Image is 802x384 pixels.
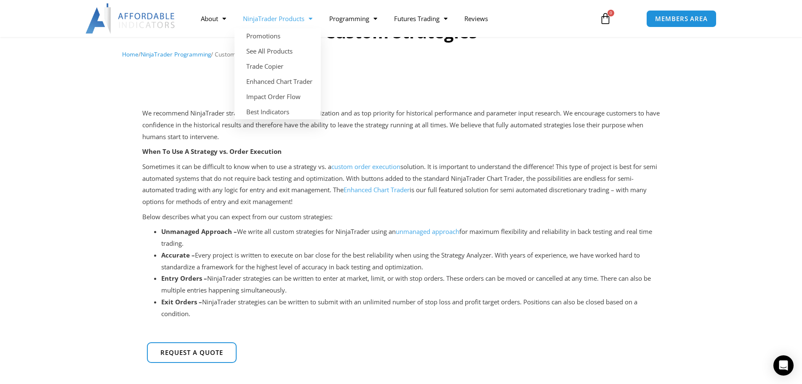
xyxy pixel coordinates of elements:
[234,28,321,119] ul: NinjaTrader Products
[122,49,680,60] nav: Breadcrumb
[142,107,660,143] p: We recommend NinjaTrader strategies for back testing/optimization and as top priority for histori...
[161,251,195,259] strong: Accurate –
[587,6,624,31] a: 0
[142,211,660,223] p: Below describes what you can expect from our custom strategies:
[331,162,400,171] a: custom order execution
[161,227,237,236] strong: Unmanaged Approach –
[85,3,176,34] img: LogoAI | Affordable Indicators – NinjaTrader
[234,9,321,28] a: NinjaTrader Products
[142,161,660,208] p: Sometimes it can be difficult to know when to use a strategy vs. a solution. It is important to u...
[161,274,651,294] span: NinjaTrader strategies can be written to enter at market, limit, or with stop orders. These order...
[386,9,456,28] a: Futures Trading
[234,89,321,104] a: Impact Order Flow
[161,227,652,247] span: for maximum flexibility and reliability in back testing and real time trading.
[122,50,139,58] a: Home
[773,355,794,376] div: Open Intercom Messenger
[141,50,211,58] a: NinjaTrader Programming
[234,74,321,89] a: Enhanced Chart Trader
[234,104,321,119] a: Best Indicators
[192,9,234,28] a: About
[646,10,717,27] a: MEMBERS AREA
[234,43,321,59] a: See All Products
[321,9,386,28] a: Programming
[234,59,321,74] a: Trade Copier
[160,349,223,356] span: Request a quote
[161,251,640,271] span: Every project is written to execute on bar close for the best reliability when using the Strategy...
[396,227,459,236] a: unmanaged approach
[161,274,207,282] strong: Entry Orders –
[234,28,321,43] a: Promotions
[147,342,237,363] a: Request a quote
[456,9,496,28] a: Reviews
[655,16,708,22] span: MEMBERS AREA
[344,185,410,194] a: Enhanced Chart Trader
[161,298,637,318] span: NinjaTrader strategies can be written to submit with an unlimited number of stop loss and profit ...
[142,147,282,156] strong: When To Use A Strategy vs. Order Execution
[607,10,614,16] span: 0
[161,298,202,306] strong: Exit Orders –
[192,9,590,28] nav: Menu
[161,227,396,236] span: We write all custom strategies for NinjaTrader using an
